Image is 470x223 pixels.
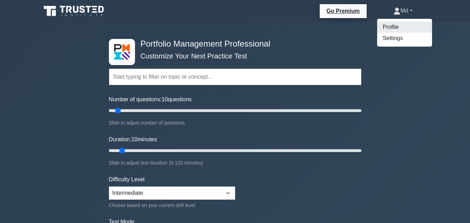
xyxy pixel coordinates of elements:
[109,175,145,184] label: Difficulty Level
[109,135,157,144] label: Duration: minutes
[109,69,361,85] input: Start typing to filter on topic or concept...
[138,39,327,49] h4: Portfolio Management Professional
[109,119,361,127] div: Slide to adjust number of questions
[162,96,168,102] span: 10
[377,22,432,33] a: Profile
[109,95,192,104] label: Number of questions: questions
[109,159,361,167] div: Slide to adjust test duration (5-120 minutes)
[377,4,429,18] a: Md
[377,18,432,47] ul: Md
[109,201,235,209] div: Choose based on your current skill level
[377,33,432,44] a: Settings
[322,7,364,15] a: Go Premium
[131,136,137,142] span: 10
